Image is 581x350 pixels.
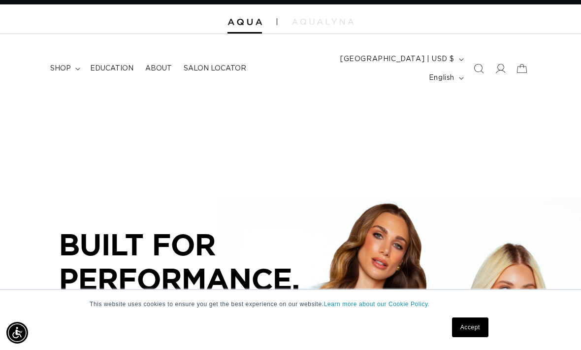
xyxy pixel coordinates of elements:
[44,58,84,79] summary: shop
[452,317,488,337] a: Accept
[90,64,133,73] span: Education
[84,58,139,79] a: Education
[468,58,489,79] summary: Search
[50,64,71,73] span: shop
[184,64,246,73] span: Salon Locator
[145,64,172,73] span: About
[227,19,262,26] img: Aqua Hair Extensions
[340,54,454,65] span: [GEOGRAPHIC_DATA] | USD $
[334,50,468,69] button: [GEOGRAPHIC_DATA] | USD $
[292,19,354,25] img: aqualyna.com
[324,301,430,308] a: Learn more about our Cookie Policy.
[178,58,252,79] a: Salon Locator
[532,303,581,350] iframe: Chat Widget
[423,69,468,87] button: English
[6,322,28,344] div: Accessibility Menu
[90,300,491,309] p: This website uses cookies to ensure you get the best experience on our website.
[429,73,454,83] span: English
[139,58,178,79] a: About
